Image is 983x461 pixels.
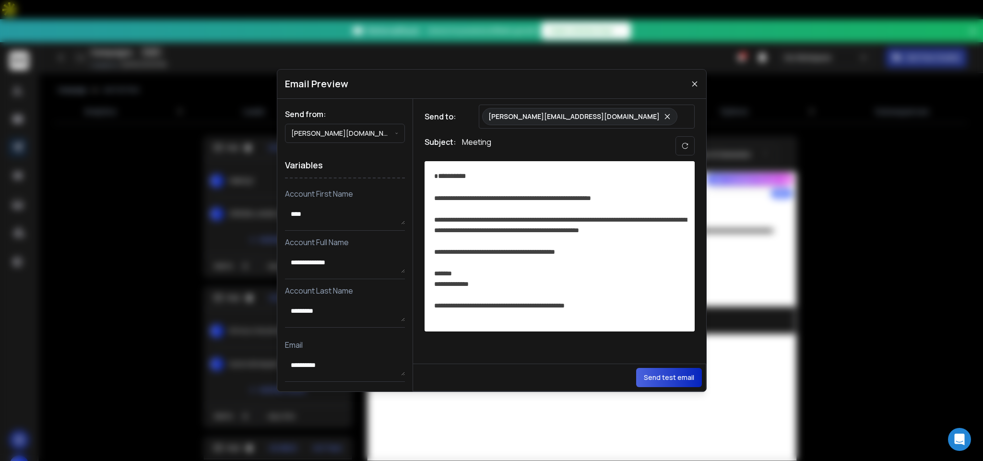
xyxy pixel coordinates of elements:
[948,428,971,451] div: Open Intercom Messenger
[425,111,463,122] h1: Send to:
[285,188,405,200] p: Account First Name
[636,368,702,387] button: Send test email
[285,108,405,120] h1: Send from:
[285,339,405,351] p: Email
[285,153,405,178] h1: Variables
[488,112,660,121] p: [PERSON_NAME][EMAIL_ADDRESS][DOMAIN_NAME]
[285,285,405,296] p: Account Last Name
[425,136,456,155] h1: Subject:
[285,77,348,91] h1: Email Preview
[291,129,395,138] p: [PERSON_NAME][DOMAIN_NAME][EMAIL_ADDRESS][PERSON_NAME][DOMAIN_NAME]
[462,136,491,155] p: Meeting
[285,236,405,248] p: Account Full Name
